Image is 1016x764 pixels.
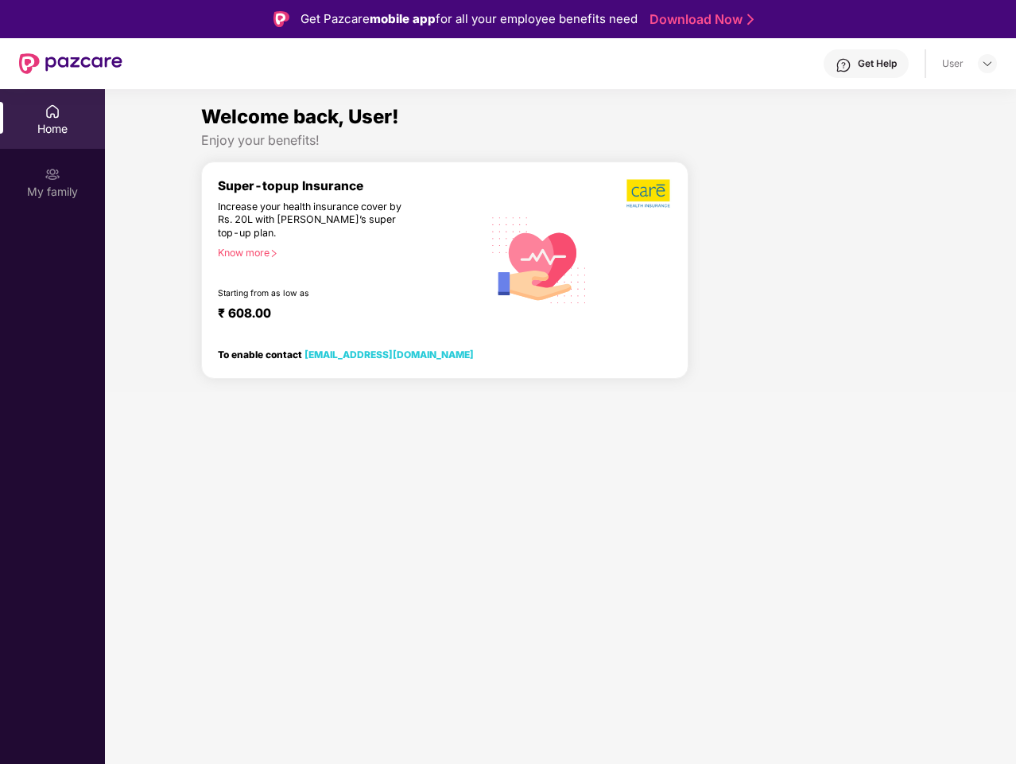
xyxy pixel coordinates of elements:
[942,57,964,70] div: User
[218,349,474,360] div: To enable contact
[650,11,749,28] a: Download Now
[270,249,278,258] span: right
[218,201,414,240] div: Increase your health insurance cover by Rs. 20L with [PERSON_NAME]’s super top-up plan.
[483,201,596,317] img: svg+xml;base64,PHN2ZyB4bWxucz0iaHR0cDovL3d3dy53My5vcmcvMjAwMC9zdmciIHhtbG5zOnhsaW5rPSJodHRwOi8vd3...
[747,11,754,28] img: Stroke
[45,166,60,182] img: svg+xml;base64,PHN2ZyB3aWR0aD0iMjAiIGhlaWdodD0iMjAiIHZpZXdCb3g9IjAgMCAyMCAyMCIgZmlsbD0ibm9uZSIgeG...
[981,57,994,70] img: svg+xml;base64,PHN2ZyBpZD0iRHJvcGRvd24tMzJ4MzIiIHhtbG5zPSJodHRwOi8vd3d3LnczLm9yZy8yMDAwL3N2ZyIgd2...
[836,57,851,73] img: svg+xml;base64,PHN2ZyBpZD0iSGVscC0zMngzMiIgeG1sbnM9Imh0dHA6Ly93d3cudzMub3JnLzIwMDAvc3ZnIiB3aWR0aD...
[301,10,638,29] div: Get Pazcare for all your employee benefits need
[218,247,473,258] div: Know more
[273,11,289,27] img: Logo
[304,349,474,361] a: [EMAIL_ADDRESS][DOMAIN_NAME]
[201,132,920,149] div: Enjoy your benefits!
[45,103,60,119] img: svg+xml;base64,PHN2ZyBpZD0iSG9tZSIgeG1sbnM9Imh0dHA6Ly93d3cudzMub3JnLzIwMDAvc3ZnIiB3aWR0aD0iMjAiIG...
[218,178,483,193] div: Super-topup Insurance
[19,53,122,74] img: New Pazcare Logo
[370,11,436,26] strong: mobile app
[218,288,415,299] div: Starting from as low as
[201,105,399,128] span: Welcome back, User!
[218,306,467,325] div: ₹ 608.00
[626,178,672,209] img: b5dec4f62d2307b9de63beb79f102df3.png
[858,57,897,70] div: Get Help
